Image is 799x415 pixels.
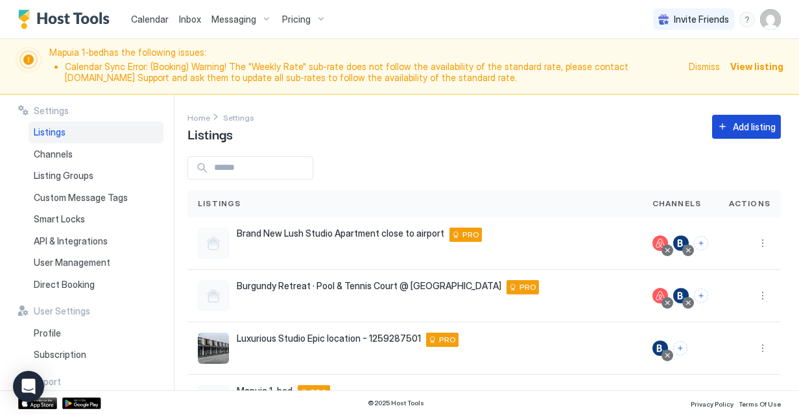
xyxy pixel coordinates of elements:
a: Settings [223,110,254,124]
a: App Store [18,397,57,409]
span: PRO [439,334,456,346]
span: Export [34,376,61,388]
a: Home [187,110,210,124]
div: Breadcrumb [223,110,254,124]
span: Inbox [179,14,201,25]
button: More options [755,288,770,303]
span: Listings [187,124,233,143]
span: Home [187,113,210,123]
div: menu [739,12,755,27]
div: listing image [198,333,229,364]
a: Direct Booking [29,274,163,296]
button: More options [755,340,770,356]
span: Mapuia 1-bed [237,385,292,397]
div: menu [755,288,770,303]
span: Terms Of Use [739,400,781,408]
span: API & Integrations [34,235,108,247]
span: Brand New Lush Studio Apartment close to airport [237,228,444,239]
span: © 2025 Host Tools [368,399,424,407]
span: Direct Booking [34,279,95,290]
a: Terms Of Use [739,396,781,410]
span: Channels [652,198,702,209]
span: Listings [198,198,241,209]
div: User profile [760,9,781,30]
span: Smart Locks [34,213,85,225]
a: Subscription [29,344,163,366]
span: Settings [34,105,69,117]
a: Smart Locks [29,208,163,230]
span: PRO [311,386,328,398]
a: Listings [29,121,163,143]
span: Channels [34,148,73,160]
span: Listings [34,126,66,138]
div: Open Intercom Messenger [13,371,44,402]
span: Invite Friends [674,14,729,25]
span: Mapuia 1-bed has the following issues: [49,47,681,86]
button: Connect channels [673,341,687,355]
button: Connect channels [694,289,708,303]
span: Settings [223,113,254,123]
span: Luxurious Studio Epic location - 1259287501 [237,333,421,344]
span: Subscription [34,349,86,361]
span: Listing Groups [34,170,93,182]
div: menu [755,340,770,356]
div: menu [755,235,770,251]
div: Breadcrumb [187,110,210,124]
span: Custom Message Tags [34,192,128,204]
span: Privacy Policy [691,400,733,408]
button: Connect channels [694,236,708,250]
span: PRO [462,229,479,241]
span: Calendar [131,14,169,25]
span: PRO [519,281,536,293]
span: Messaging [211,14,256,25]
button: Add listing [712,115,781,139]
a: Listing Groups [29,165,163,187]
span: Profile [34,327,61,339]
a: API & Integrations [29,230,163,252]
a: Inbox [179,12,201,26]
a: User Management [29,252,163,274]
li: Calendar Sync Error: (Booking) Warning! The "Weekly Rate" sub-rate does not follow the availabili... [65,61,681,84]
div: Add listing [733,120,776,134]
div: View listing [730,60,783,73]
button: More options [755,235,770,251]
input: Input Field [209,157,313,179]
span: Actions [729,198,770,209]
a: Host Tools Logo [18,10,115,29]
a: Channels [29,143,163,165]
div: Dismiss [689,60,720,73]
a: Custom Message Tags [29,187,163,209]
a: Profile [29,322,163,344]
a: Calendar [131,12,169,26]
span: User Settings [34,305,90,317]
span: User Management [34,257,110,268]
span: Burgundy Retreat · Pool & Tennis Court @ [GEOGRAPHIC_DATA] [237,280,501,292]
a: Privacy Policy [691,396,733,410]
a: Google Play Store [62,397,101,409]
span: Pricing [282,14,311,25]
